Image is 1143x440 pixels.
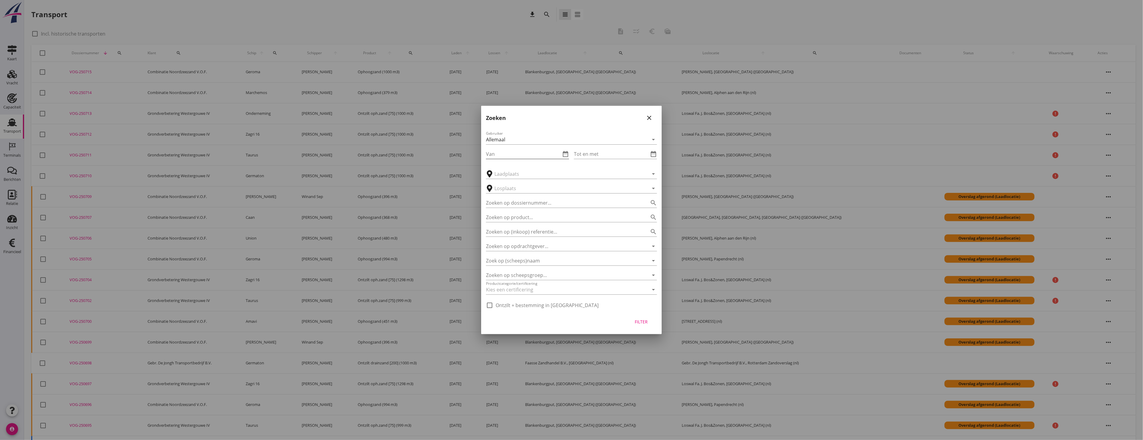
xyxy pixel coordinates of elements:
input: Van [486,149,561,159]
div: Filter [633,319,650,325]
i: close [646,114,653,121]
h2: Zoeken [486,114,506,122]
input: Laadplaats [494,169,640,179]
input: Tot en met [574,149,649,159]
i: arrow_drop_down [650,136,657,143]
i: arrow_drop_down [650,272,657,279]
i: search [650,228,657,235]
i: arrow_drop_down [650,286,657,293]
input: Losplaats [494,184,640,193]
input: Zoeken op (inkoop) referentie… [486,227,640,237]
input: Zoeken op product... [486,212,640,222]
i: arrow_drop_down [650,243,657,250]
i: search [650,199,657,206]
i: arrow_drop_down [650,257,657,264]
input: Zoek op (scheeps)naam [486,256,640,266]
input: Zoeken op opdrachtgever... [486,241,640,251]
i: search [650,214,657,221]
label: Ontzilt + bestemming in [GEOGRAPHIC_DATA] [496,302,599,308]
i: date_range [650,150,657,158]
button: Filter [628,316,655,327]
i: date_range [562,150,569,158]
div: Allemaal [486,137,505,142]
input: Zoeken op dossiernummer... [486,198,640,208]
i: arrow_drop_down [650,170,657,178]
i: arrow_drop_down [650,185,657,192]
